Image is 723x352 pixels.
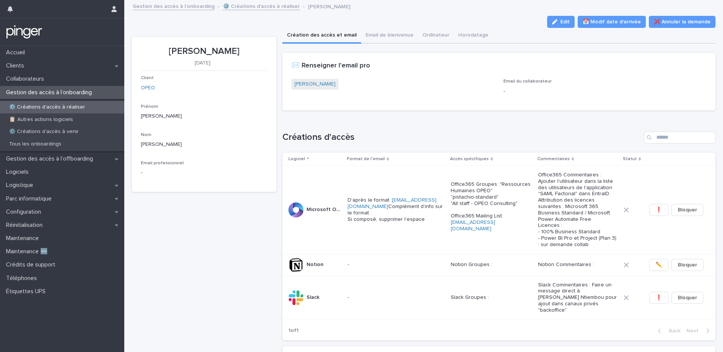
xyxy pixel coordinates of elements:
[6,24,43,40] img: mTgBEunGTSyRkCgitkcU
[3,222,49,229] p: Réinitialisation
[451,220,495,231] a: [EMAIL_ADDRESS][DOMAIN_NAME]
[649,259,668,271] button: ✏️
[141,112,267,120] p: [PERSON_NAME]
[671,259,703,271] button: Bloquer
[3,62,30,69] p: Clients
[418,28,454,44] button: Ordinateur
[3,168,35,176] p: Logiciels
[3,208,47,216] p: Configuration
[141,141,267,148] p: [PERSON_NAME]
[133,2,215,10] a: Gestion des accès à l’onboarding
[3,155,99,162] p: Gestion des accès à l’offboarding
[450,155,489,163] p: Accès spécifiques
[671,204,703,216] button: Bloquer
[348,197,436,209] a: [EMAIL_ADDRESS][DOMAIN_NAME]
[678,261,697,269] span: Bloquer
[547,16,575,28] button: Edit
[644,132,715,144] input: Search
[3,235,45,242] p: Maintenance
[683,328,715,334] button: Next
[294,80,336,88] a: [PERSON_NAME]
[307,205,343,213] p: Microsoft Office365
[3,248,54,255] p: Maintenance 🆕
[654,18,711,26] span: ❌ Annuler la demande
[282,28,361,44] button: Création des accès et email
[678,294,697,301] span: Bloquer
[656,206,662,214] span: ❗
[307,293,321,301] p: Slack
[3,116,79,123] p: 📋 Autres actions logiciels
[291,62,370,70] h2: ✉️ Renseigner l'email pro
[141,46,267,57] p: [PERSON_NAME]
[686,328,703,334] span: Next
[141,76,154,80] span: Client
[649,16,715,28] button: ❌ Annuler la demande
[451,181,532,238] p: Office365 Groupes :"Ressources Humaines OPEO" "pistachio-standard" "All staff - OPEO Consulting" ...
[3,89,98,96] p: Gestion des accès à l’onboarding
[282,132,641,143] h1: Créations d'accès
[282,275,716,320] tr: SlackSlack -Slack Groupes :Slack Commentaires : Faire un message direct à [PERSON_NAME] Ntiembou ...
[652,328,683,334] button: Back
[223,2,300,10] a: ⚙️ Créations d'accès à réaliser
[348,262,445,268] p: -
[282,321,305,340] p: 1 of 1
[678,206,697,214] span: Bloquer
[3,195,58,202] p: Parc informatique
[288,155,305,163] p: Logiciel
[3,141,67,147] p: Tous les onboardings
[578,16,646,28] button: 📅 Modif date d'arrivée
[141,104,158,109] span: Prénom
[656,294,662,301] span: ❗
[282,254,716,275] tr: NotionNotion -Notion Groupes :Notion Commentaires :✏️Bloquer
[538,172,618,248] p: Office365 Commentaires : Ajouter l'utilisateur dans la liste des utilisateurs de l'application "S...
[141,84,155,92] a: OPEO
[537,155,570,163] p: Commentaires
[3,275,43,282] p: Téléphones
[583,18,641,26] span: 📅 Modif date d'arrivée
[503,87,706,95] p: -
[3,261,61,268] p: Crédits de support
[348,294,445,301] p: -
[538,262,618,268] p: Notion Commentaires :
[282,165,716,254] tr: Microsoft Office365Microsoft Office365 D'après le format :[EMAIL_ADDRESS][DOMAIN_NAME]Complément ...
[3,104,91,110] p: ⚙️ Créations d'accès à réaliser
[3,129,85,135] p: ⚙️ Créations d'accès à venir
[538,282,618,314] p: Slack Commentaires : Faire un message direct à [PERSON_NAME] Ntiembou pour ajout dans canaux priv...
[623,155,637,163] p: Statut
[141,169,142,177] p: -
[454,28,493,44] button: Horodatage
[649,204,668,216] button: ❗
[451,262,532,268] p: Notion Groupes :
[361,28,418,44] button: Email de bienvenue
[347,155,385,163] p: Format de l'email
[141,133,151,137] span: Nom
[503,79,552,84] span: Email du collaborateur
[656,261,662,269] span: ✏️
[560,19,570,24] span: Edit
[348,197,445,222] p: D'après le format : Complément d'info sur le format : Si composé, supprimer l'espace
[3,49,31,56] p: Accueil
[3,288,52,295] p: Étiquettes UPS
[3,182,39,189] p: Logistique
[671,292,703,304] button: Bloquer
[664,328,680,334] span: Back
[649,292,668,304] button: ❗
[141,60,264,66] p: [DATE]
[141,161,184,165] span: Email professionnel
[451,294,532,301] p: Slack Groupes :
[3,75,50,83] p: Collaborateurs
[307,260,325,268] p: Notion
[308,2,350,10] p: [PERSON_NAME]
